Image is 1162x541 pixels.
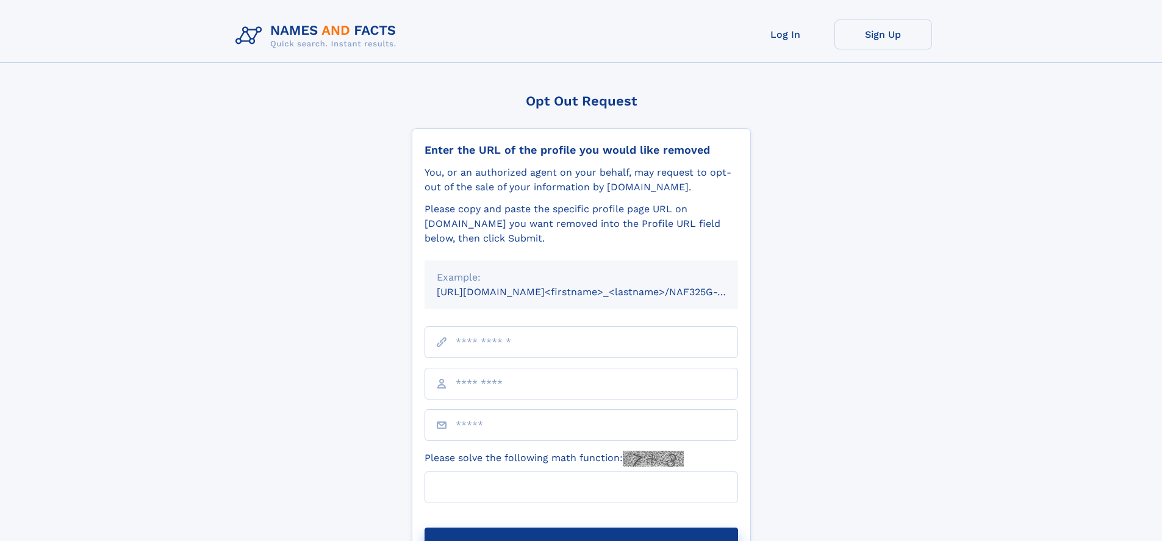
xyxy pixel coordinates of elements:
[425,143,738,157] div: Enter the URL of the profile you would like removed
[834,20,932,49] a: Sign Up
[437,286,761,298] small: [URL][DOMAIN_NAME]<firstname>_<lastname>/NAF325G-xxxxxxxx
[437,270,726,285] div: Example:
[412,93,751,109] div: Opt Out Request
[425,165,738,195] div: You, or an authorized agent on your behalf, may request to opt-out of the sale of your informatio...
[737,20,834,49] a: Log In
[425,451,684,467] label: Please solve the following math function:
[425,202,738,246] div: Please copy and paste the specific profile page URL on [DOMAIN_NAME] you want removed into the Pr...
[231,20,406,52] img: Logo Names and Facts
